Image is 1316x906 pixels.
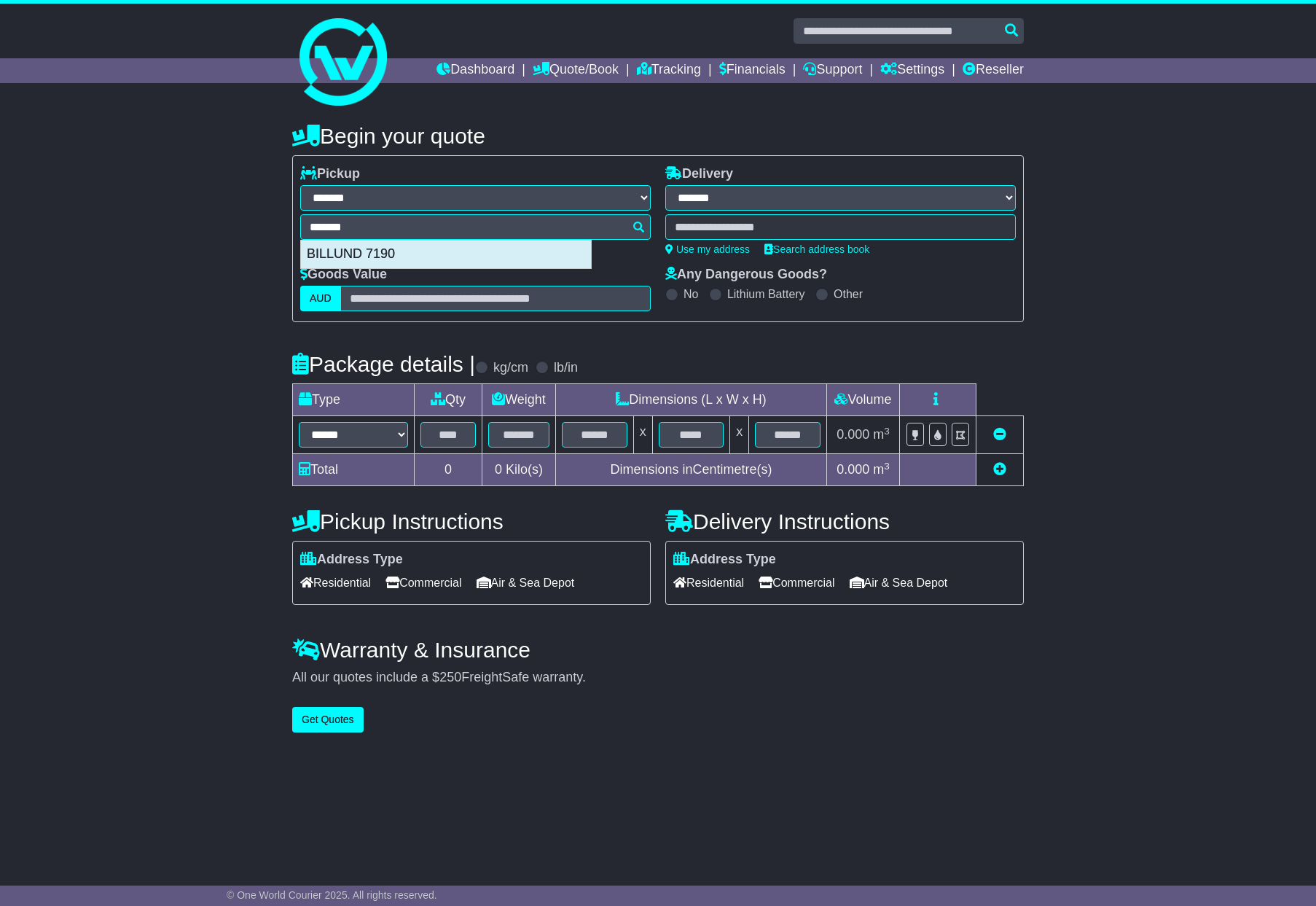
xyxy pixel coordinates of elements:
[963,58,1024,83] a: Reseller
[292,352,475,376] h4: Package details |
[477,571,575,594] span: Air & Sea Depot
[665,267,827,283] label: Any Dangerous Goods?
[850,571,948,594] span: Air & Sea Depot
[300,166,360,182] label: Pickup
[873,427,890,442] span: m
[633,416,652,454] td: x
[415,384,482,416] td: Qty
[415,454,482,486] td: 0
[436,58,514,83] a: Dashboard
[837,462,869,477] span: 0.000
[719,58,786,83] a: Financials
[993,427,1006,442] a: Remove this item
[764,243,869,255] a: Search address book
[665,243,750,255] a: Use my address
[292,638,1024,662] h4: Warranty & Insurance
[884,426,890,437] sup: 3
[300,267,387,283] label: Goods Value
[826,384,899,416] td: Volume
[665,509,1024,534] h4: Delivery Instructions
[482,454,556,486] td: Kilo(s)
[292,509,651,534] h4: Pickup Instructions
[300,552,403,568] label: Address Type
[555,454,826,486] td: Dimensions in Centimetre(s)
[837,427,869,442] span: 0.000
[292,124,1024,148] h4: Begin your quote
[637,58,701,83] a: Tracking
[665,166,733,182] label: Delivery
[439,670,461,684] span: 250
[293,454,415,486] td: Total
[300,214,651,240] typeahead: Please provide city
[300,286,341,311] label: AUD
[873,462,890,477] span: m
[834,287,863,301] label: Other
[300,571,371,594] span: Residential
[301,241,591,268] div: BILLUND 7190
[803,58,862,83] a: Support
[495,462,502,477] span: 0
[292,707,364,733] button: Get Quotes
[385,571,461,594] span: Commercial
[554,360,578,376] label: lb/in
[227,889,437,901] span: © One World Courier 2025. All rights reserved.
[482,384,556,416] td: Weight
[880,58,944,83] a: Settings
[493,360,528,376] label: kg/cm
[555,384,826,416] td: Dimensions (L x W x H)
[884,461,890,472] sup: 3
[993,462,1006,477] a: Add new item
[673,552,776,568] label: Address Type
[673,571,744,594] span: Residential
[727,287,805,301] label: Lithium Battery
[293,384,415,416] td: Type
[292,670,1024,686] div: All our quotes include a $ FreightSafe warranty.
[684,287,698,301] label: No
[533,58,619,83] a: Quote/Book
[759,571,834,594] span: Commercial
[730,416,749,454] td: x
